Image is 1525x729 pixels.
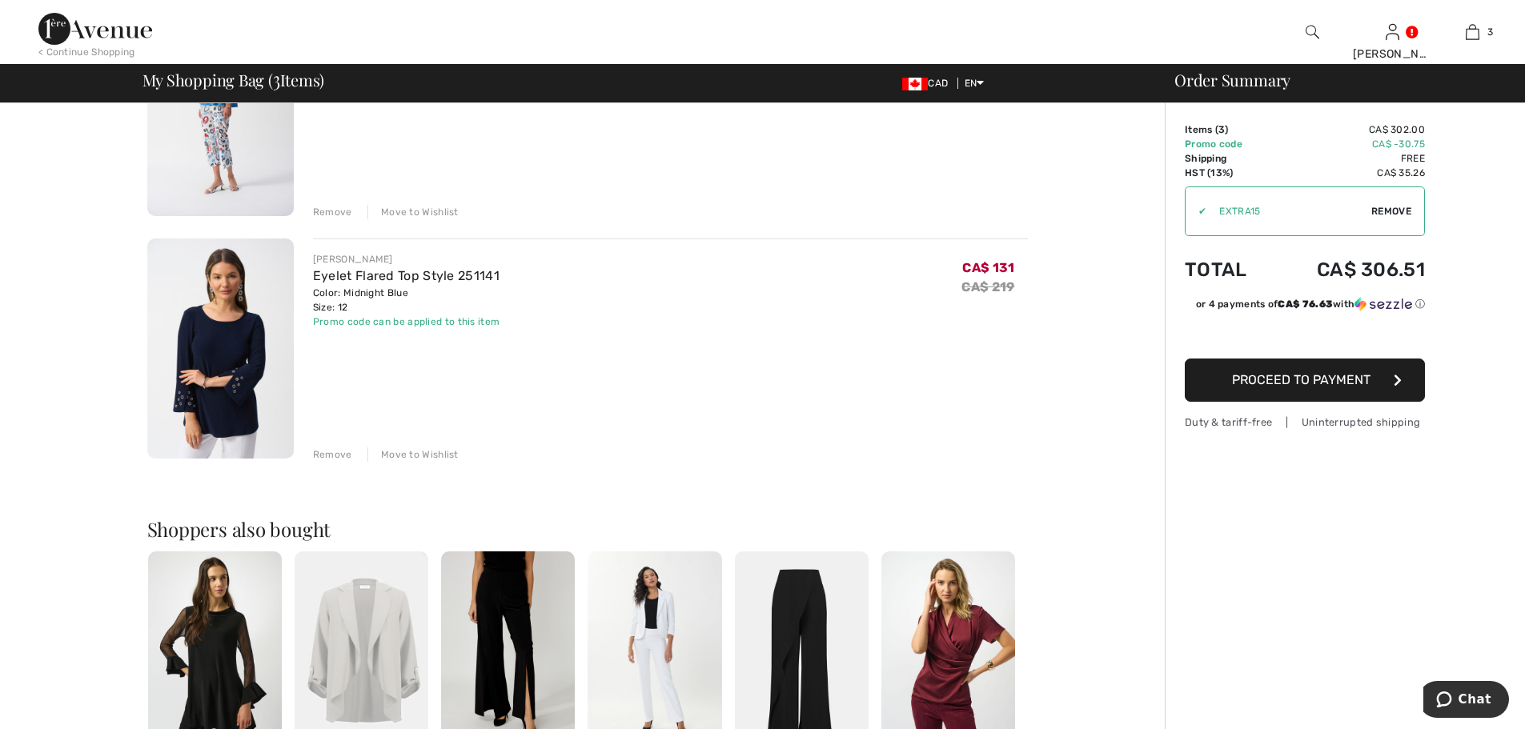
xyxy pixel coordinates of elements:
[1185,358,1425,402] button: Proceed to Payment
[273,68,280,89] span: 3
[1185,151,1272,166] td: Shipping
[1386,24,1399,39] a: Sign In
[367,447,459,462] div: Move to Wishlist
[1186,204,1206,218] div: ✔
[38,45,135,59] div: < Continue Shopping
[1353,46,1431,62] div: [PERSON_NAME]
[1185,242,1272,297] td: Total
[313,268,500,283] a: Eyelet Flared Top Style 251141
[1185,297,1425,317] div: or 4 payments ofCA$ 76.63withSezzle Click to learn more about Sezzle
[1185,317,1425,353] iframe: PayPal-paypal
[1423,681,1509,721] iframe: Opens a widget where you can chat to one of our agents
[1185,166,1272,180] td: HST (13%)
[1218,124,1225,135] span: 3
[1354,297,1412,311] img: Sezzle
[1466,22,1479,42] img: My Bag
[1278,298,1333,310] span: CA$ 76.63
[142,72,325,88] span: My Shopping Bag ( Items)
[147,238,294,459] img: Eyelet Flared Top Style 251141
[1433,22,1511,42] a: 3
[965,78,985,89] span: EN
[1386,22,1399,42] img: My Info
[367,205,459,219] div: Move to Wishlist
[1206,187,1371,235] input: Promo code
[313,286,500,314] div: Color: Midnight Blue Size: 12
[1272,122,1425,137] td: CA$ 302.00
[961,279,1014,294] s: CA$ 219
[1272,151,1425,166] td: Free
[1185,137,1272,151] td: Promo code
[1185,415,1425,430] div: Duty & tariff-free | Uninterrupted shipping
[1487,25,1493,39] span: 3
[1371,204,1411,218] span: Remove
[313,205,352,219] div: Remove
[313,252,500,266] div: [PERSON_NAME]
[1185,122,1272,137] td: Items ( )
[1306,22,1319,42] img: search the website
[1272,166,1425,180] td: CA$ 35.26
[1196,297,1425,311] div: or 4 payments of with
[962,260,1014,275] span: CA$ 131
[313,447,352,462] div: Remove
[902,78,954,89] span: CAD
[1155,72,1515,88] div: Order Summary
[1232,372,1370,387] span: Proceed to Payment
[313,314,500,329] div: Promo code can be applied to this item
[1272,137,1425,151] td: CA$ -30.75
[1272,242,1425,297] td: CA$ 306.51
[38,13,152,45] img: 1ère Avenue
[902,78,928,90] img: Canadian Dollar
[147,519,1028,539] h2: Shoppers also bought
